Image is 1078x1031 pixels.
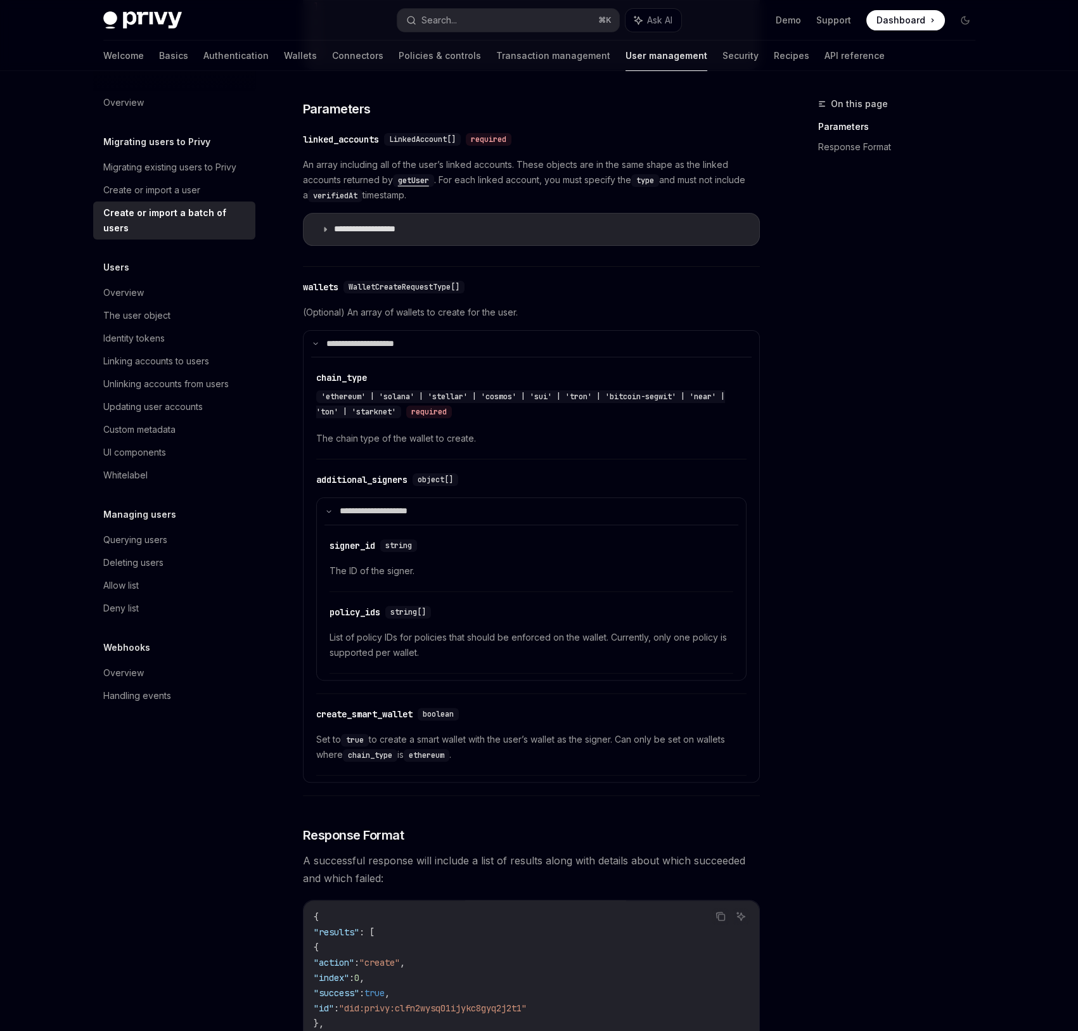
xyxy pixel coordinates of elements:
[203,41,269,71] a: Authentication
[103,399,203,414] div: Updating user accounts
[103,308,170,323] div: The user object
[93,179,255,202] a: Create or import a user
[330,539,375,552] div: signer_id
[626,41,707,71] a: User management
[103,422,176,437] div: Custom metadata
[93,597,255,620] a: Deny list
[316,708,413,720] div: create_smart_wallet
[314,911,319,923] span: {
[93,441,255,464] a: UI components
[303,281,338,293] div: wallets
[93,574,255,597] a: Allow list
[316,732,747,762] span: Set to to create a smart wallet with the user’s wallet as the signer. Can only be set on wallets ...
[103,688,171,703] div: Handling events
[818,117,985,137] a: Parameters
[103,95,144,110] div: Overview
[103,11,182,29] img: dark logo
[93,91,255,114] a: Overview
[423,709,454,719] span: boolean
[314,1002,334,1014] span: "id"
[385,541,412,551] span: string
[103,354,209,369] div: Linking accounts to users
[418,475,453,485] span: object[]
[866,10,945,30] a: Dashboard
[354,972,359,983] span: 0
[404,749,449,762] code: ethereum
[103,468,148,483] div: Whitelabel
[316,431,747,446] span: The chain type of the wallet to create.
[339,1002,527,1014] span: "did:privy:clfn2wysq01ijykc8gyq2j2t1"
[103,260,129,275] h5: Users
[316,473,407,486] div: additional_signers
[359,987,364,999] span: :
[955,10,975,30] button: Toggle dark mode
[421,13,457,28] div: Search...
[93,551,255,574] a: Deleting users
[330,563,733,579] span: The ID of the signer.
[359,926,375,938] span: : [
[314,1018,324,1029] span: },
[308,189,363,202] code: verifiedAt
[103,285,144,300] div: Overview
[103,578,139,593] div: Allow list
[359,957,400,968] span: "create"
[385,987,390,999] span: ,
[303,852,760,887] span: A successful response will include a list of results along with details about which succeeded and...
[103,532,167,548] div: Querying users
[818,137,985,157] a: Response Format
[330,606,380,618] div: policy_ids
[103,134,210,150] h5: Migrating users to Privy
[389,134,456,144] span: LinkedAccount[]
[343,749,397,762] code: chain_type
[406,406,452,418] div: required
[103,205,248,236] div: Create or import a batch of users
[631,174,659,187] code: type
[349,282,459,292] span: WalletCreateRequestType[]
[103,160,236,175] div: Migrating existing users to Privy
[303,305,760,320] span: (Optional) An array of wallets to create for the user.
[816,14,851,27] a: Support
[733,908,749,925] button: Ask AI
[712,908,729,925] button: Copy the contents from the code block
[93,528,255,551] a: Querying users
[390,607,426,617] span: string[]
[303,157,760,203] span: An array including all of the user’s linked accounts. These objects are in the same shape as the ...
[159,41,188,71] a: Basics
[831,96,888,112] span: On this page
[354,957,359,968] span: :
[93,350,255,373] a: Linking accounts to users
[103,445,166,460] div: UI components
[93,662,255,684] a: Overview
[774,41,809,71] a: Recipes
[93,395,255,418] a: Updating user accounts
[93,464,255,487] a: Whitelabel
[393,174,434,185] a: getUser
[93,202,255,240] a: Create or import a batch of users
[103,331,165,346] div: Identity tokens
[364,987,385,999] span: true
[93,684,255,707] a: Handling events
[314,987,359,999] span: "success"
[93,418,255,441] a: Custom metadata
[303,100,371,118] span: Parameters
[332,41,383,71] a: Connectors
[496,41,610,71] a: Transaction management
[93,281,255,304] a: Overview
[103,665,144,681] div: Overview
[103,507,176,522] h5: Managing users
[359,972,364,983] span: ,
[349,972,354,983] span: :
[314,926,359,938] span: "results"
[598,15,612,25] span: ⌘ K
[314,972,349,983] span: "index"
[103,640,150,655] h5: Webhooks
[103,41,144,71] a: Welcome
[399,41,481,71] a: Policies & controls
[316,371,367,384] div: chain_type
[316,392,725,417] span: 'ethereum' | 'solana' | 'stellar' | 'cosmos' | 'sui' | 'tron' | 'bitcoin-segwit' | 'near' | 'ton'...
[93,327,255,350] a: Identity tokens
[103,376,229,392] div: Unlinking accounts from users
[284,41,317,71] a: Wallets
[93,373,255,395] a: Unlinking accounts from users
[393,174,434,187] code: getUser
